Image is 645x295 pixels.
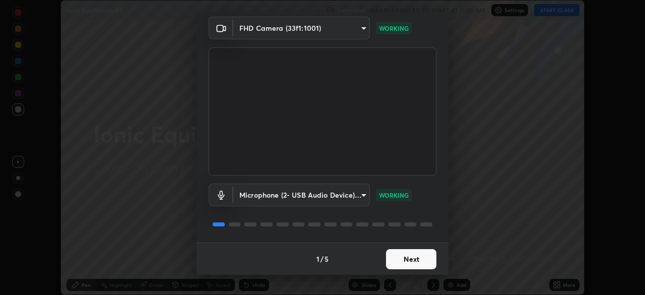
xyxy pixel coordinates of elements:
h4: 1 [316,254,319,264]
h4: / [320,254,324,264]
h4: 5 [325,254,329,264]
p: WORKING [379,191,409,200]
p: WORKING [379,24,409,33]
button: Next [386,249,436,269]
div: FHD Camera (33f1:1001) [233,17,370,39]
div: FHD Camera (33f1:1001) [233,184,370,206]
